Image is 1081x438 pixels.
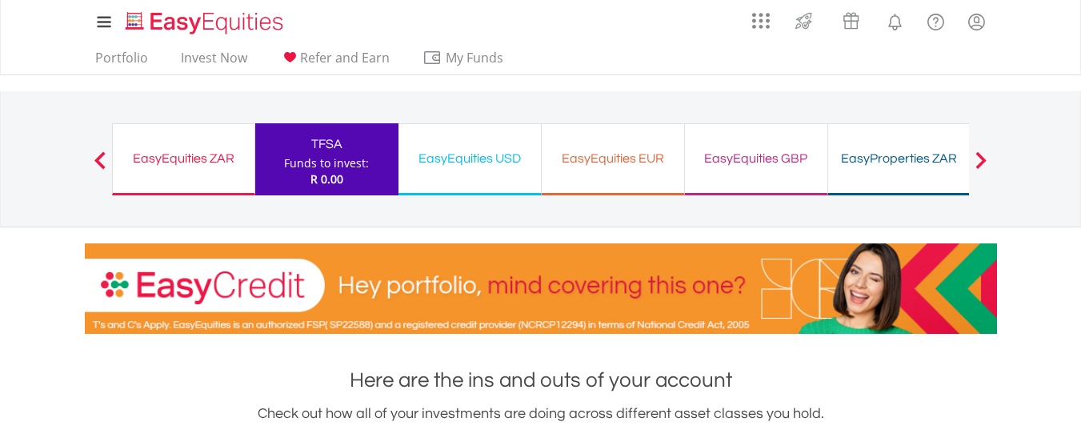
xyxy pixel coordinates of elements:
span: R 0.00 [310,171,343,187]
a: Notifications [875,4,915,36]
div: EasyEquities EUR [551,147,675,170]
button: Previous [84,159,116,175]
a: FAQ's and Support [915,4,956,36]
div: EasyEquities ZAR [122,147,245,170]
a: My Profile [956,4,997,39]
img: thrive-v2.svg [791,8,817,34]
a: Refer and Earn [274,50,396,74]
span: My Funds [422,47,527,68]
img: vouchers-v2.svg [838,8,864,34]
a: Invest Now [174,50,254,74]
div: TFSA [265,133,389,155]
h1: Here are the ins and outs of your account [85,366,997,395]
button: Next [965,159,997,175]
div: EasyEquities GBP [695,147,818,170]
div: EasyProperties ZAR [838,147,961,170]
a: Home page [119,4,290,36]
a: Vouchers [827,4,875,34]
span: Refer and Earn [300,49,390,66]
div: EasyEquities USD [408,147,531,170]
a: Portfolio [89,50,154,74]
img: grid-menu-icon.svg [752,12,770,30]
a: AppsGrid [742,4,780,30]
img: EasyEquities_Logo.png [122,10,290,36]
div: Funds to invest: [284,155,369,171]
img: EasyCredit Promotion Banner [85,243,997,334]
